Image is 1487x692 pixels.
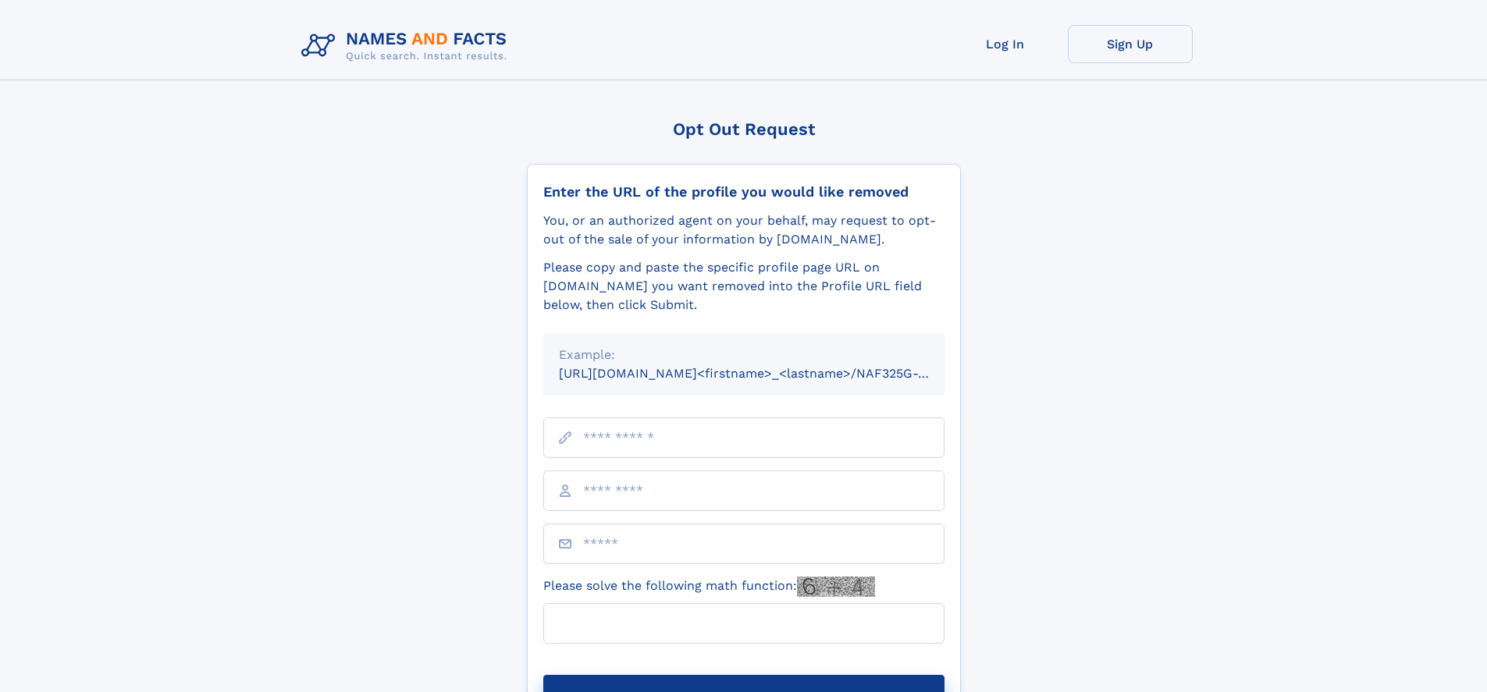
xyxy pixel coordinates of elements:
[543,211,944,249] div: You, or an authorized agent on your behalf, may request to opt-out of the sale of your informatio...
[943,25,1068,63] a: Log In
[1068,25,1193,63] a: Sign Up
[559,366,974,381] small: [URL][DOMAIN_NAME]<firstname>_<lastname>/NAF325G-xxxxxxxx
[559,346,929,364] div: Example:
[295,25,520,67] img: Logo Names and Facts
[543,183,944,201] div: Enter the URL of the profile you would like removed
[543,577,875,597] label: Please solve the following math function:
[543,258,944,314] div: Please copy and paste the specific profile page URL on [DOMAIN_NAME] you want removed into the Pr...
[527,119,961,139] div: Opt Out Request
